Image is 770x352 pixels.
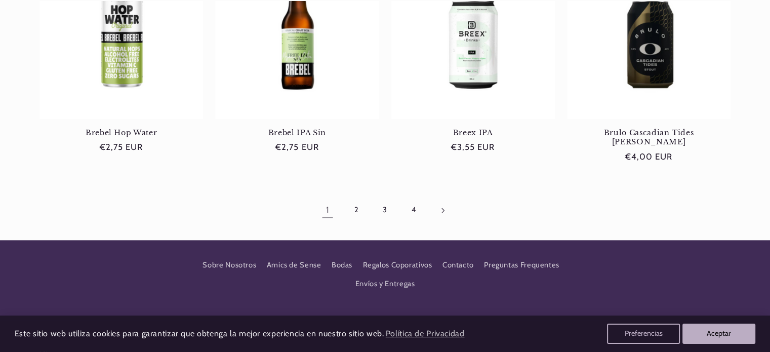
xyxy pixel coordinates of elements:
a: Contacto [442,256,474,275]
a: Envíos y Entregas [355,275,415,293]
a: Bodas [332,256,352,275]
a: Regalos Coporativos [362,256,432,275]
a: Amics de Sense [267,256,321,275]
a: Página 3 [373,199,396,222]
span: Este sitio web utiliza cookies para garantizar que obtenga la mejor experiencia en nuestro sitio ... [15,329,384,338]
a: Sobre Nosotros [202,259,256,275]
a: Breex IPA [391,128,555,137]
nav: Paginación [39,199,731,222]
a: Brulo Cascadian Tides [PERSON_NAME] [567,128,731,147]
button: Preferencias [607,324,680,344]
a: Página 1 [316,199,339,222]
a: Página 4 [402,199,425,222]
a: Brebel Hop Water [39,128,203,137]
a: Página siguiente [431,199,454,222]
button: Aceptar [682,324,755,344]
a: Preguntas Frequentes [484,256,559,275]
a: Política de Privacidad (opens in a new tab) [384,325,466,343]
a: Página 2 [345,199,368,222]
a: Brebel IPA Sin [215,128,379,137]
